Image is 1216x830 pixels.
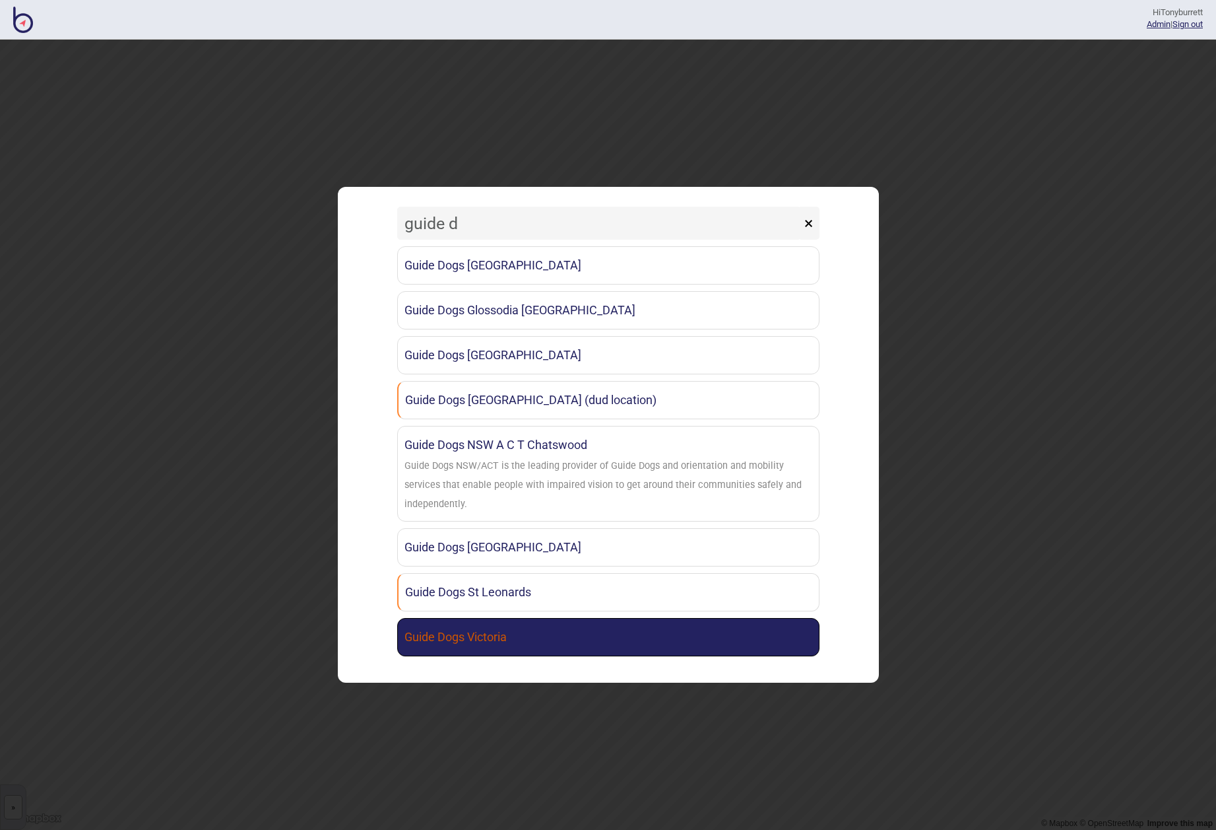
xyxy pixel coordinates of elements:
[397,426,819,521] a: Guide Dogs NSW A C T ChatswoodGuide Dogs NSW/ACT is the leading provider of Guide Dogs and orient...
[397,246,819,285] a: Guide Dogs [GEOGRAPHIC_DATA]
[1147,19,1172,29] span: |
[1172,19,1203,29] button: Sign out
[13,7,33,33] img: BindiMaps CMS
[397,207,801,240] input: Search locations by tag + name
[397,528,819,567] a: Guide Dogs [GEOGRAPHIC_DATA]
[397,291,819,329] a: Guide Dogs Glossodia [GEOGRAPHIC_DATA]
[404,457,812,514] div: Guide Dogs NSW/ACT is the leading provider of Guide Dogs and orientation and mobility services th...
[397,573,819,611] a: Guide Dogs St Leonards
[397,336,819,374] a: Guide Dogs [GEOGRAPHIC_DATA]
[397,381,819,419] a: Guide Dogs [GEOGRAPHIC_DATA] (dud location)
[1147,7,1203,18] div: Hi Tonyburrett
[397,618,819,656] a: Guide Dogs Victoria
[1147,19,1170,29] a: Admin
[798,207,819,240] button: ×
